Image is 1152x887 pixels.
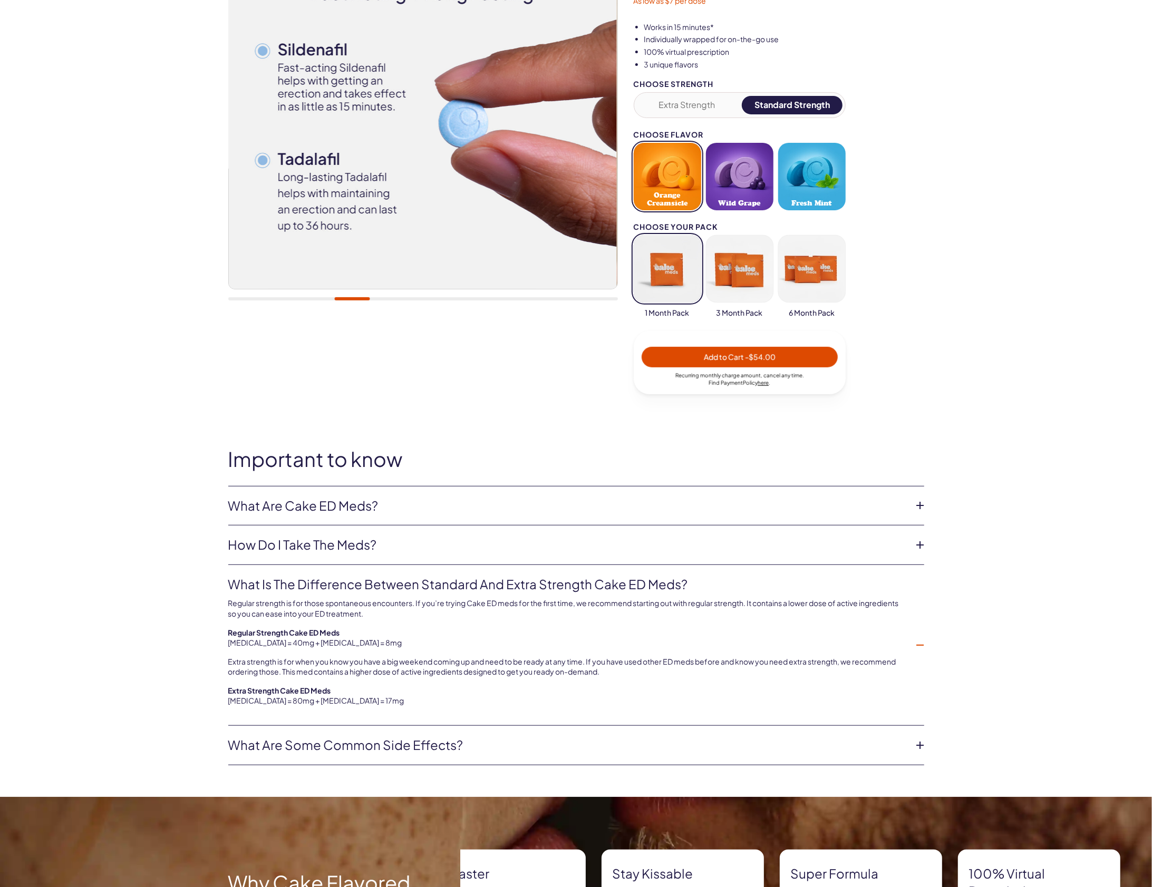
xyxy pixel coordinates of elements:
[228,448,924,470] h2: Important to know
[742,96,843,114] button: Standard Strength
[228,536,907,554] a: How do I take the meds?
[645,308,690,318] span: 1 Month Pack
[228,657,907,677] p: Extra strength is for when you know you have a big weekend coming up and need to be ready at any ...
[745,352,776,362] span: - $54.00
[717,308,763,318] span: 3 Month Pack
[637,96,738,114] button: Extra Strength
[637,191,698,207] span: Orange Creamsicle
[228,576,907,593] a: What is the difference between Standard and Extra Strength Cake ED meds?
[709,379,743,386] span: Find Payment
[719,199,761,207] span: Wild Grape
[644,47,924,57] li: 100% virtual prescription
[228,686,907,706] p: [MEDICAL_DATA] = 80mg + [MEDICAL_DATA] = 17mg
[228,598,907,619] p: Regular strength is for those spontaneous encounters. If you’re trying Cake ED meds for the first...
[228,628,907,648] p: [MEDICAL_DATA] = 40mg + [MEDICAL_DATA] = 8mg
[434,865,575,883] strong: 3x Faster
[644,60,924,70] li: 3 unique flavors
[789,308,835,318] span: 6 Month Pack
[228,628,340,637] b: Regular Strength Cake ED Meds
[228,497,907,515] a: What are Cake ED Meds?
[642,372,838,386] div: Recurring monthly charge amount , cancel any time. Policy .
[228,686,331,695] b: Extra Strength Cake ED Meds
[612,865,753,883] strong: Stay Kissable
[758,379,769,386] a: here
[642,347,838,367] button: Add to Cart -$54.00
[790,865,932,883] strong: Super formula
[634,80,846,88] div: Choose Strength
[792,199,832,207] span: Fresh Mint
[634,223,846,231] div: Choose your pack
[634,131,846,139] div: Choose Flavor
[644,34,924,45] li: Individually wrapped for on-the-go use
[704,352,776,362] span: Add to Cart
[228,736,907,754] a: What are some common side effects?
[644,22,924,33] li: Works in 15 minutes*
